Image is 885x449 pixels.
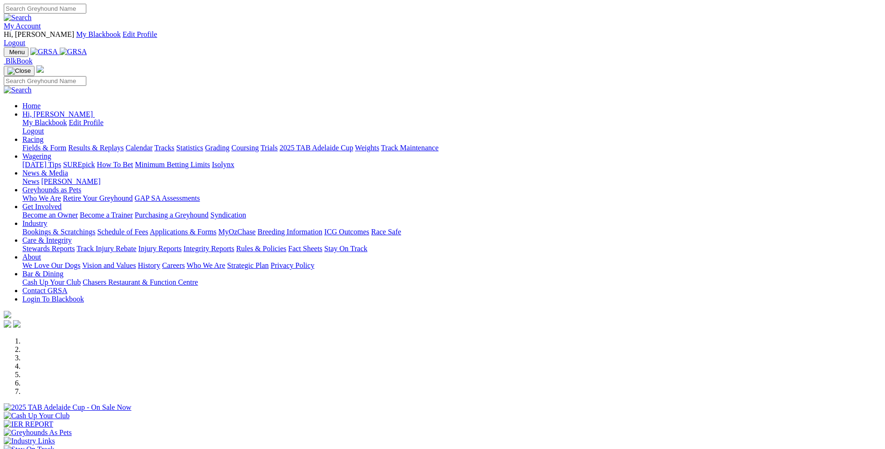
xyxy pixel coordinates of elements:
a: Logout [22,127,44,135]
a: My Blackbook [76,30,121,38]
div: Wagering [22,161,881,169]
a: Integrity Reports [183,245,234,253]
a: MyOzChase [218,228,256,236]
a: Bookings & Scratchings [22,228,95,236]
a: 2025 TAB Adelaide Cup [279,144,353,152]
div: Greyhounds as Pets [22,194,881,203]
a: BlkBook [4,57,33,65]
img: GRSA [60,48,87,56]
a: Strategic Plan [227,261,269,269]
a: Weights [355,144,379,152]
a: Track Injury Rebate [77,245,136,253]
div: News & Media [22,177,881,186]
img: Search [4,14,32,22]
a: ICG Outcomes [324,228,369,236]
a: How To Bet [97,161,133,168]
a: Fact Sheets [288,245,322,253]
img: Search [4,86,32,94]
a: Trials [260,144,278,152]
a: Become an Owner [22,211,78,219]
div: Racing [22,144,881,152]
span: Hi, [PERSON_NAME] [22,110,93,118]
a: News & Media [22,169,68,177]
div: Care & Integrity [22,245,881,253]
a: Industry [22,219,47,227]
img: Industry Links [4,437,55,445]
div: About [22,261,881,270]
a: Chasers Restaurant & Function Centre [83,278,198,286]
a: Purchasing a Greyhound [135,211,209,219]
a: Grading [205,144,230,152]
a: Privacy Policy [271,261,314,269]
img: GRSA [30,48,58,56]
div: Get Involved [22,211,881,219]
a: History [138,261,160,269]
a: Logout [4,39,25,47]
a: [DATE] Tips [22,161,61,168]
a: Become a Trainer [80,211,133,219]
a: Get Involved [22,203,62,210]
a: Applications & Forms [150,228,216,236]
input: Search [4,76,86,86]
button: Toggle navigation [4,47,28,57]
a: Minimum Betting Limits [135,161,210,168]
a: Wagering [22,152,51,160]
img: 2025 TAB Adelaide Cup - On Sale Now [4,403,132,412]
a: Stewards Reports [22,245,75,253]
img: Close [7,67,31,75]
a: Race Safe [371,228,401,236]
a: Home [22,102,41,110]
a: Who We Are [187,261,225,269]
img: logo-grsa-white.png [4,311,11,318]
a: Track Maintenance [381,144,439,152]
a: Bar & Dining [22,270,63,278]
a: Careers [162,261,185,269]
a: Vision and Values [82,261,136,269]
a: Coursing [231,144,259,152]
div: My Account [4,30,881,47]
input: Search [4,4,86,14]
img: twitter.svg [13,320,21,328]
a: About [22,253,41,261]
a: Breeding Information [258,228,322,236]
a: SUREpick [63,161,95,168]
a: Cash Up Your Club [22,278,81,286]
a: Stay On Track [324,245,367,253]
a: Statistics [176,144,203,152]
a: Hi, [PERSON_NAME] [22,110,95,118]
div: Hi, [PERSON_NAME] [22,119,881,135]
a: Rules & Policies [236,245,286,253]
a: GAP SA Assessments [135,194,200,202]
img: Greyhounds As Pets [4,428,72,437]
button: Toggle navigation [4,66,35,76]
a: My Account [4,22,41,30]
a: My Blackbook [22,119,67,126]
a: Tracks [154,144,174,152]
span: Hi, [PERSON_NAME] [4,30,74,38]
a: Results & Replays [68,144,124,152]
a: Calendar [125,144,153,152]
a: Edit Profile [69,119,104,126]
a: Edit Profile [123,30,157,38]
a: Schedule of Fees [97,228,148,236]
a: Isolynx [212,161,234,168]
a: Fields & Form [22,144,66,152]
img: IER REPORT [4,420,53,428]
img: logo-grsa-white.png [36,65,44,73]
div: Industry [22,228,881,236]
a: Retire Your Greyhound [63,194,133,202]
img: Cash Up Your Club [4,412,70,420]
a: We Love Our Dogs [22,261,80,269]
a: Greyhounds as Pets [22,186,81,194]
a: [PERSON_NAME] [41,177,100,185]
a: Care & Integrity [22,236,72,244]
a: Contact GRSA [22,287,67,295]
span: BlkBook [6,57,33,65]
a: Who We Are [22,194,61,202]
a: Racing [22,135,43,143]
a: News [22,177,39,185]
span: Menu [9,49,25,56]
img: facebook.svg [4,320,11,328]
a: Injury Reports [138,245,181,253]
div: Bar & Dining [22,278,881,287]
